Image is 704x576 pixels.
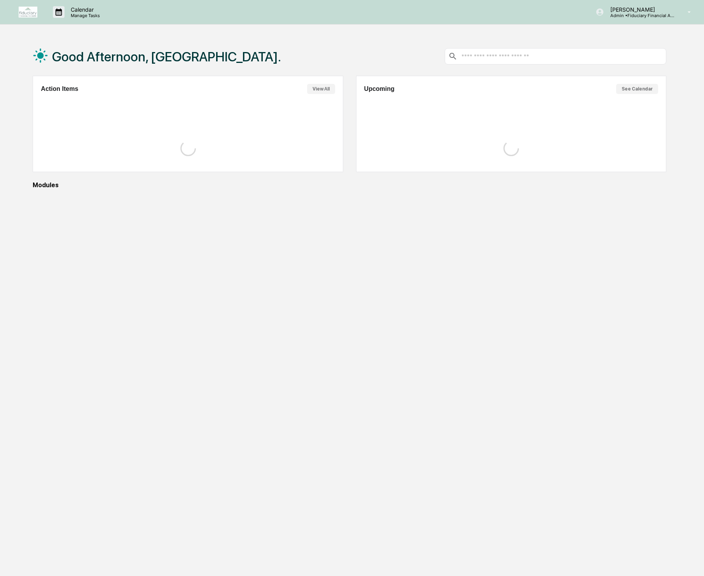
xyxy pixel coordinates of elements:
p: Manage Tasks [65,13,104,18]
p: Admin • Fiduciary Financial Advisors [604,13,676,18]
h2: Upcoming [364,85,395,92]
img: logo [19,7,37,17]
h2: Action Items [41,85,78,92]
button: See Calendar [616,84,658,94]
h1: Good Afternoon, [GEOGRAPHIC_DATA]. [52,49,281,64]
button: View All [307,84,335,94]
div: Modules [33,181,666,189]
p: [PERSON_NAME] [604,6,676,13]
p: Calendar [65,6,104,13]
